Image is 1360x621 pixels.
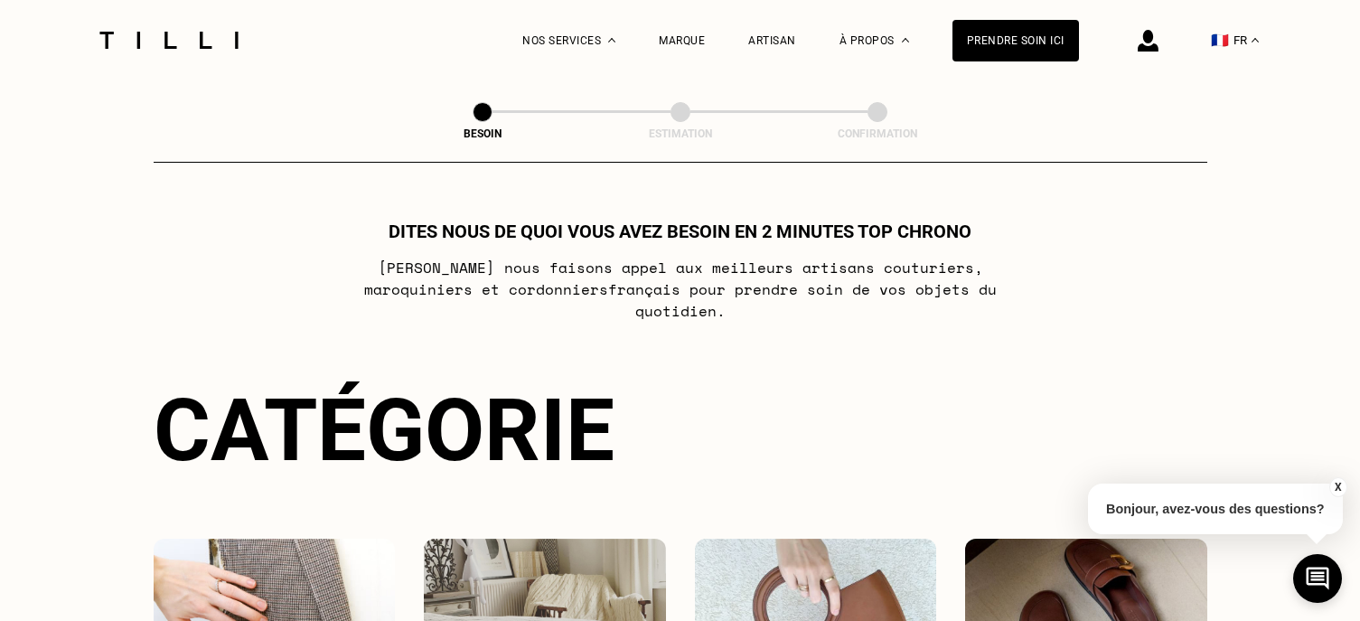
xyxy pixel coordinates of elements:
h1: Dites nous de quoi vous avez besoin en 2 minutes top chrono [389,221,971,242]
p: Bonjour, avez-vous des questions? [1088,484,1343,534]
img: Menu déroulant à propos [902,38,909,42]
div: Estimation [590,127,771,140]
a: Artisan [748,34,796,47]
a: Marque [659,34,705,47]
img: menu déroulant [1252,38,1259,42]
img: Logo du service de couturière Tilli [93,32,245,49]
a: Prendre soin ici [952,20,1079,61]
p: [PERSON_NAME] nous faisons appel aux meilleurs artisans couturiers , maroquiniers et cordonniers ... [322,257,1038,322]
div: Catégorie [154,380,1207,481]
div: Besoin [392,127,573,140]
img: icône connexion [1138,30,1158,52]
button: X [1328,477,1346,497]
div: Confirmation [787,127,968,140]
img: Menu déroulant [608,38,615,42]
span: 🇫🇷 [1211,32,1229,49]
